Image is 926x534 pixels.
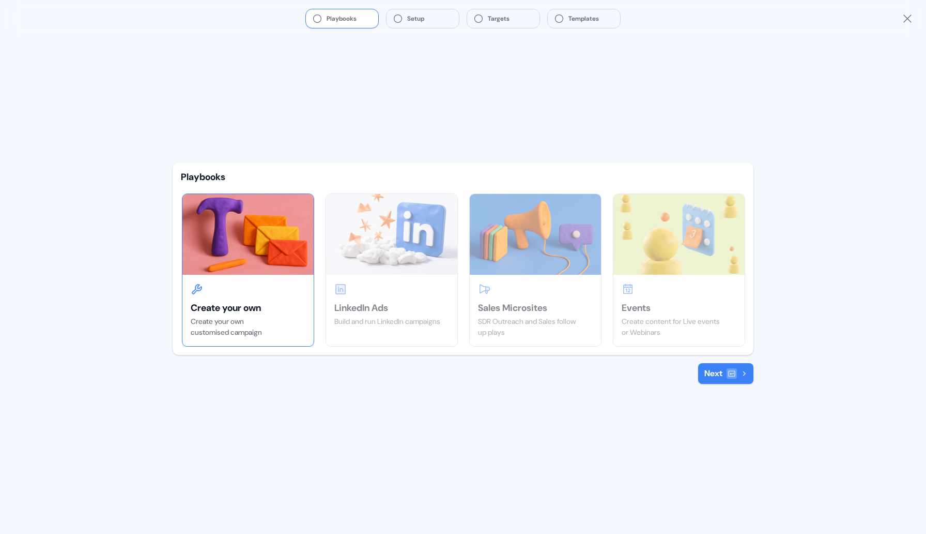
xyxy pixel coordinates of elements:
[478,316,593,338] div: SDR Outreach and Sales follow up plays
[182,194,314,275] img: Create your own
[901,12,914,25] button: Close
[613,194,745,275] img: Events
[334,316,449,327] div: Build and run LinkedIn campaigns
[698,363,753,384] button: Next
[387,9,459,28] button: Setup
[467,9,539,28] button: Targets
[548,9,620,28] button: Templates
[306,9,378,28] button: Playbooks
[622,302,736,314] div: Events
[191,302,305,314] div: Create your own
[622,316,736,338] div: Create content for Live events or Webinars
[326,194,457,275] img: LinkedIn Ads
[334,302,449,314] div: LinkedIn Ads
[470,194,601,275] img: Sales Microsites
[181,171,745,183] div: Playbooks
[191,316,305,338] div: Create your own customised campaign
[478,302,593,314] div: Sales Microsites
